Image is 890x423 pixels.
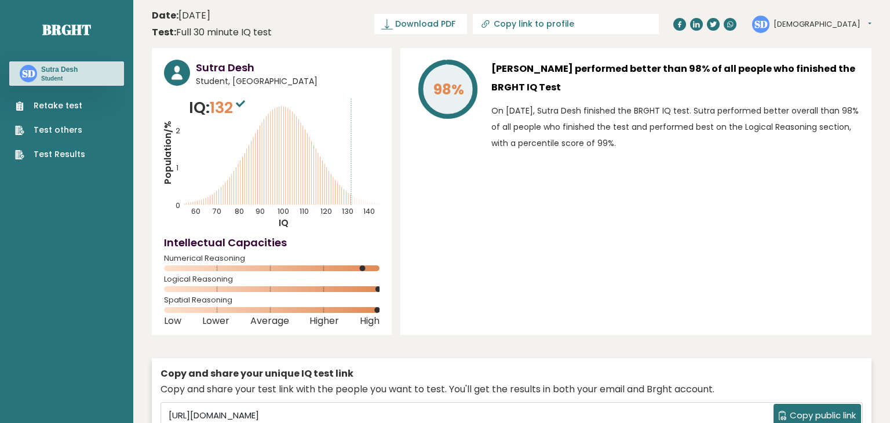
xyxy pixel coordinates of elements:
tspan: 0 [176,201,180,211]
tspan: 100 [278,206,289,216]
tspan: 1 [176,163,178,173]
tspan: 60 [191,206,200,216]
a: Brght [42,20,91,39]
a: Download PDF [374,14,467,34]
h4: Intellectual Capacities [164,235,380,250]
span: Numerical Reasoning [164,256,380,261]
tspan: 130 [342,206,353,216]
b: Test: [152,25,176,39]
tspan: 120 [321,206,333,216]
p: IQ: [189,96,248,119]
tspan: 2 [176,126,180,136]
h3: Sutra Desh [196,60,380,75]
span: Higher [309,319,339,323]
span: 132 [210,97,248,118]
b: Date: [152,9,178,22]
tspan: 98% [433,79,464,100]
tspan: IQ [279,217,289,229]
span: Spatial Reasoning [164,298,380,302]
div: Full 30 minute IQ test [152,25,272,39]
a: Test others [15,124,85,136]
text: SD [754,17,768,30]
span: Average [250,319,289,323]
tspan: 90 [256,206,265,216]
span: Download PDF [395,18,455,30]
button: [DEMOGRAPHIC_DATA] [774,19,871,30]
h3: [PERSON_NAME] performed better than 98% of all people who finished the BRGHT IQ Test [491,60,859,97]
div: Copy and share your unique IQ test link [161,367,863,381]
span: Logical Reasoning [164,277,380,282]
tspan: 140 [364,206,375,216]
a: Retake test [15,100,85,112]
tspan: 70 [213,206,222,216]
span: High [360,319,380,323]
tspan: 110 [300,206,309,216]
span: Low [164,319,181,323]
span: Copy public link [790,409,856,422]
p: On [DATE], Sutra Desh finished the BRGHT IQ test. Sutra performed better overall than 98% of all ... [491,103,859,151]
p: Student [41,75,78,83]
span: Lower [202,319,229,323]
time: [DATE] [152,9,210,23]
tspan: 80 [235,206,244,216]
h3: Sutra Desh [41,65,78,74]
tspan: Population/% [162,121,174,184]
div: Copy and share your test link with the people you want to test. You'll get the results in both yo... [161,382,863,396]
text: SD [22,67,35,80]
a: Test Results [15,148,85,161]
span: Student, [GEOGRAPHIC_DATA] [196,75,380,87]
